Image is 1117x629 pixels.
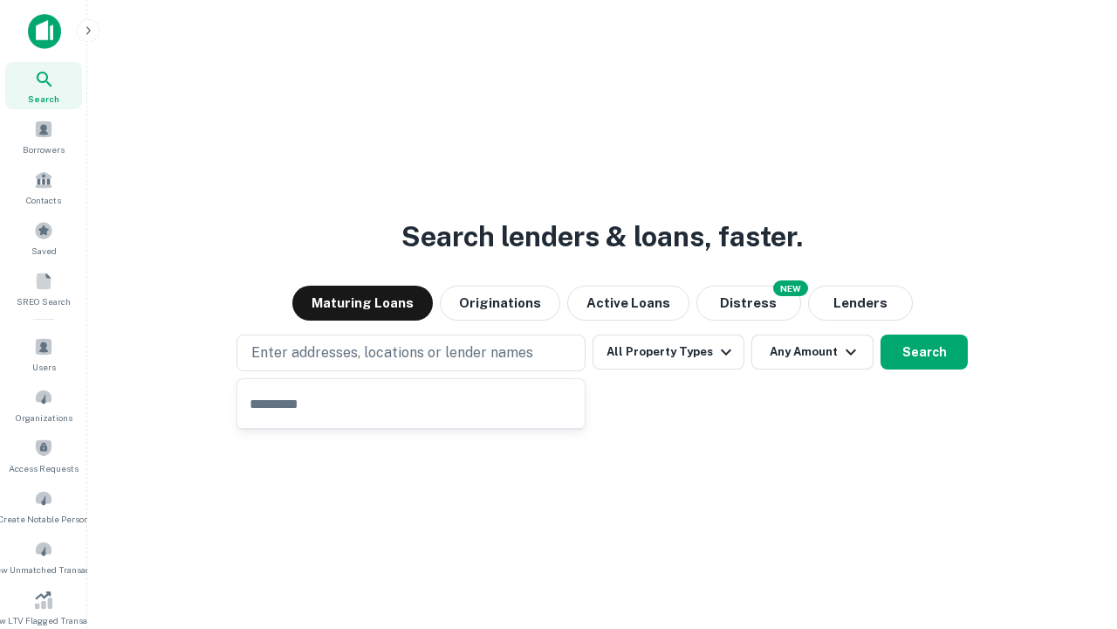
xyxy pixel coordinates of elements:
[773,280,808,296] div: NEW
[5,432,82,479] a: Access Requests
[881,335,968,370] button: Search
[5,330,82,377] a: Users
[5,62,82,109] a: Search
[26,193,61,207] span: Contacts
[5,381,82,428] a: Organizations
[32,360,56,374] span: Users
[16,411,72,425] span: Organizations
[5,113,82,160] a: Borrowers
[251,342,533,363] p: Enter addresses, locations or lender names
[593,335,744,370] button: All Property Types
[696,286,801,321] button: Search distressed loans with lien and other non-mortgage details.
[567,286,689,321] button: Active Loans
[5,533,82,580] a: Review Unmatched Transactions
[751,335,874,370] button: Any Amount
[17,294,71,308] span: SREO Search
[9,461,79,475] span: Access Requests
[28,14,61,49] img: capitalize-icon.png
[1030,489,1117,573] iframe: Chat Widget
[5,482,82,529] a: Create Notable Person
[401,216,803,258] h3: Search lenders & loans, faster.
[808,286,913,321] button: Lenders
[5,265,82,312] a: SREO Search
[236,335,586,371] button: Enter addresses, locations or lender names
[292,286,433,321] button: Maturing Loans
[31,244,57,258] span: Saved
[440,286,560,321] button: Originations
[5,214,82,261] a: Saved
[23,142,65,156] span: Borrowers
[5,163,82,211] a: Contacts
[28,92,59,106] span: Search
